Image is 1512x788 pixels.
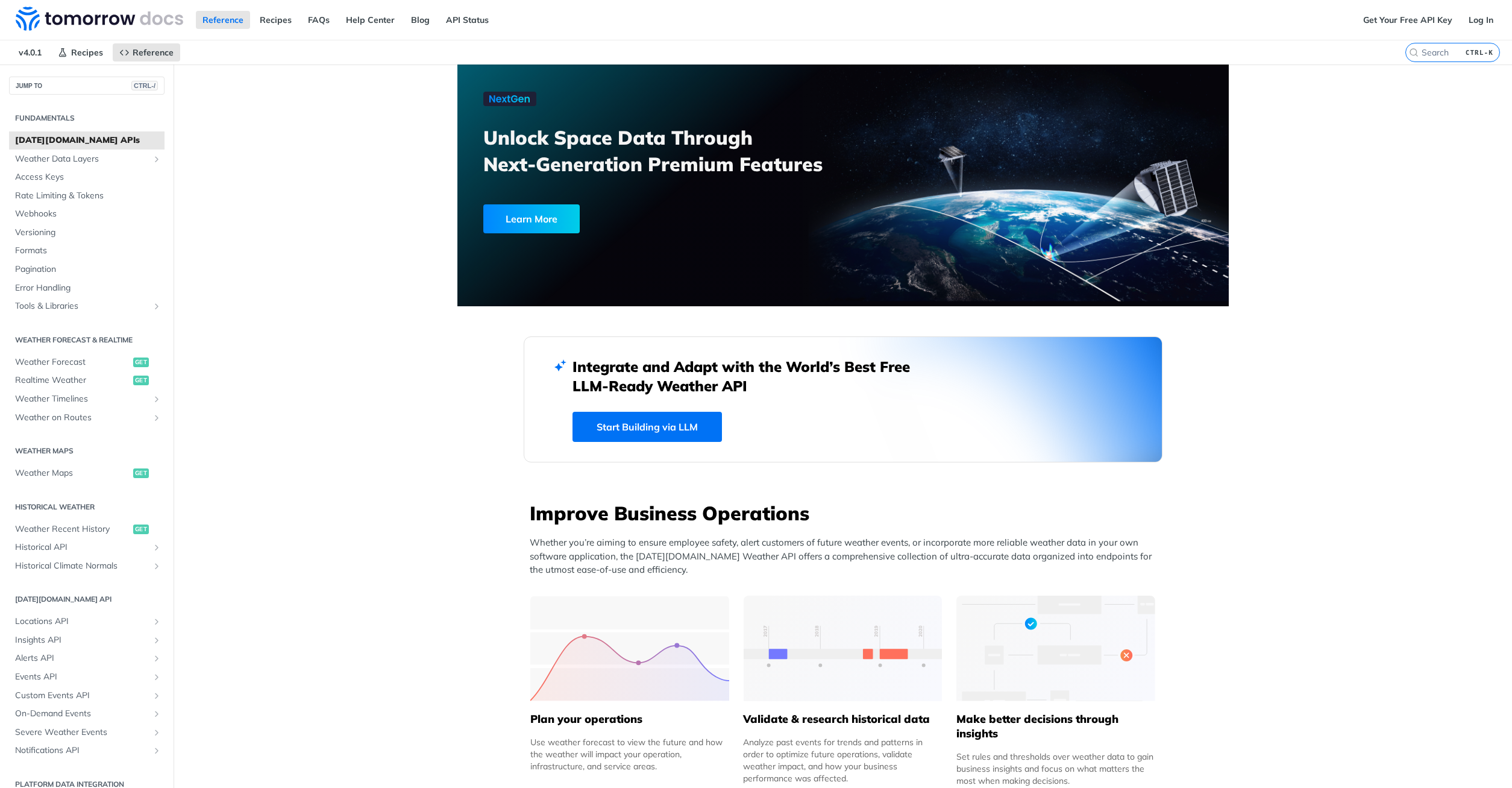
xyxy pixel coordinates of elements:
a: Learn More [483,204,782,233]
a: Weather Mapsget [9,464,165,482]
button: Show subpages for Weather Timelines [152,394,162,404]
a: Tools & LibrariesShow subpages for Tools & Libraries [9,297,165,315]
span: Severe Weather Events [15,727,149,739]
a: Severe Weather EventsShow subpages for Severe Weather Events [9,723,165,742]
span: Tools & Libraries [15,300,149,312]
span: Webhooks [15,208,162,220]
a: Weather Data LayersShow subpages for Weather Data Layers [9,150,165,168]
span: Weather Forecast [15,356,130,368]
button: Show subpages for On-Demand Events [152,709,162,719]
h2: Fundamentals [9,113,165,124]
span: Weather Recent History [15,523,130,535]
button: Show subpages for Insights API [152,635,162,645]
button: Show subpages for Alerts API [152,654,162,663]
span: Insights API [15,634,149,646]
a: Pagination [9,260,165,279]
a: On-Demand EventsShow subpages for On-Demand Events [9,705,165,723]
div: Set rules and thresholds over weather data to gain business insights and focus on what matters th... [956,751,1155,787]
a: Versioning [9,224,165,242]
span: Error Handling [15,282,162,294]
a: Weather on RoutesShow subpages for Weather on Routes [9,409,165,427]
span: Events API [15,671,149,683]
a: Locations APIShow subpages for Locations API [9,613,165,631]
a: Weather Recent Historyget [9,520,165,538]
button: Show subpages for Historical API [152,543,162,552]
a: Recipes [253,11,298,29]
span: get [133,358,149,367]
img: 13d7ca0-group-496-2.svg [744,596,943,701]
a: Reference [196,11,250,29]
a: Webhooks [9,205,165,223]
button: JUMP TOCTRL-/ [9,77,165,95]
a: Realtime Weatherget [9,371,165,389]
span: Notifications API [15,745,149,757]
span: get [133,376,149,385]
span: Alerts API [15,652,149,664]
button: Show subpages for Locations API [152,617,162,626]
span: Rate Limiting & Tokens [15,190,162,202]
span: Locations API [15,616,149,628]
button: Show subpages for Tools & Libraries [152,301,162,311]
button: Show subpages for Custom Events API [152,691,162,701]
img: NextGen [483,92,536,106]
h5: Make better decisions through insights [956,712,1155,741]
kbd: CTRL-K [1463,46,1496,58]
span: Weather Data Layers [15,153,149,165]
span: Weather on Routes [15,412,149,424]
span: Versioning [15,227,162,239]
span: Realtime Weather [15,374,130,386]
span: Formats [15,245,162,257]
h5: Plan your operations [530,712,729,727]
img: 39565e8-group-4962x.svg [530,596,729,701]
a: Reference [113,43,180,61]
span: v4.0.1 [12,43,48,61]
h2: Weather Forecast & realtime [9,335,165,345]
a: Insights APIShow subpages for Insights API [9,631,165,649]
button: Show subpages for Weather Data Layers [152,154,162,164]
img: a22d113-group-496-32x.svg [956,596,1155,701]
a: Rate Limiting & Tokens [9,187,165,205]
a: Log In [1462,11,1500,29]
span: [DATE][DOMAIN_NAME] APIs [15,134,162,147]
h3: Improve Business Operations [530,500,1162,526]
div: Learn More [483,204,580,233]
span: Historical Climate Normals [15,560,149,572]
span: Weather Timelines [15,393,149,405]
a: Error Handling [9,279,165,297]
button: Show subpages for Historical Climate Normals [152,561,162,571]
a: Blog [404,11,436,29]
a: Start Building via LLM [572,412,722,442]
a: Access Keys [9,168,165,186]
a: Recipes [51,43,110,61]
div: Use weather forecast to view the future and how the weather will impact your operation, infrastru... [530,736,729,772]
a: Help Center [339,11,401,29]
svg: Search [1409,48,1419,57]
h3: Unlock Space Data Through Next-Generation Premium Features [483,124,856,177]
a: Weather Forecastget [9,353,165,371]
span: get [133,525,149,534]
h5: Validate & research historical data [743,712,942,727]
span: Recipes [71,47,103,58]
span: get [133,468,149,478]
span: Custom Events API [15,690,149,702]
a: Notifications APIShow subpages for Notifications API [9,742,165,760]
img: Tomorrow.io Weather API Docs [16,7,183,31]
a: Weather TimelinesShow subpages for Weather Timelines [9,390,165,408]
button: Show subpages for Notifications API [152,746,162,755]
button: Show subpages for Events API [152,672,162,682]
h2: [DATE][DOMAIN_NAME] API [9,594,165,605]
p: Whether you’re aiming to ensure employee safety, alert customers of future weather events, or inc... [530,536,1162,577]
a: Custom Events APIShow subpages for Custom Events API [9,687,165,705]
a: [DATE][DOMAIN_NAME] APIs [9,131,165,150]
span: Weather Maps [15,467,130,479]
a: Historical Climate NormalsShow subpages for Historical Climate Normals [9,557,165,575]
h2: Integrate and Adapt with the World’s Best Free LLM-Ready Weather API [572,357,928,396]
a: Alerts APIShow subpages for Alerts API [9,649,165,667]
a: FAQs [301,11,336,29]
h2: Weather Maps [9,446,165,456]
a: Events APIShow subpages for Events API [9,668,165,686]
span: Access Keys [15,171,162,183]
h2: Historical Weather [9,502,165,512]
button: Show subpages for Severe Weather Events [152,728,162,737]
a: Historical APIShow subpages for Historical API [9,538,165,556]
